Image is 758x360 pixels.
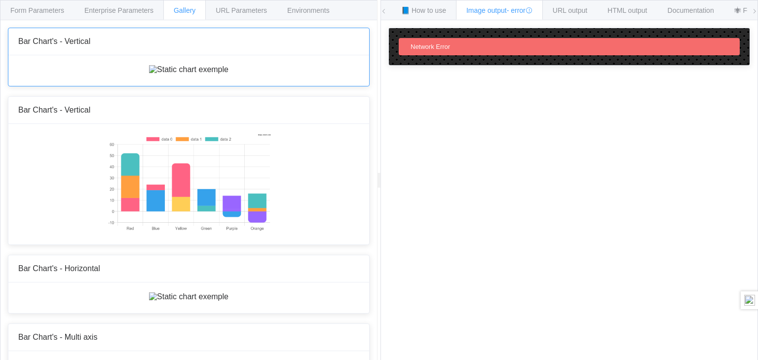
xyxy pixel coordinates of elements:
span: Network Error [411,43,450,50]
img: Static chart exemple [107,134,271,233]
span: - error [507,6,532,14]
span: Bar Chart's - Multi axis [18,333,97,341]
span: Documentation [668,6,714,14]
span: HTML output [607,6,647,14]
span: 📘 How to use [401,6,446,14]
span: Image output [466,6,532,14]
span: URL output [553,6,587,14]
span: Bar Chart's - Vertical [18,106,90,114]
img: Static chart exemple [149,65,228,74]
span: URL Parameters [216,6,267,14]
span: Form Parameters [10,6,64,14]
span: Gallery [174,6,195,14]
img: Static chart exemple [149,292,228,301]
span: Bar Chart's - Vertical [18,37,90,45]
span: Bar Chart's - Horizontal [18,264,100,273]
span: Enterprise Parameters [84,6,153,14]
span: Environments [287,6,330,14]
